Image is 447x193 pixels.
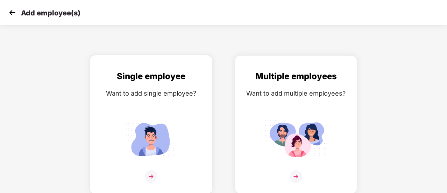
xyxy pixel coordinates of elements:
img: svg+xml;base64,PHN2ZyB4bWxucz0iaHR0cDovL3d3dy53My5vcmcvMjAwMC9zdmciIGlkPSJTaW5nbGVfZW1wbG95ZWUiIH... [120,117,183,161]
img: svg+xml;base64,PHN2ZyB4bWxucz0iaHR0cDovL3d3dy53My5vcmcvMjAwMC9zdmciIGlkPSJNdWx0aXBsZV9lbXBsb3llZS... [264,117,327,161]
p: Add employee(s) [21,9,80,17]
img: svg+xml;base64,PHN2ZyB4bWxucz0iaHR0cDovL3d3dy53My5vcmcvMjAwMC9zdmciIHdpZHRoPSIzNiIgaGVpZ2h0PSIzNi... [145,170,157,183]
div: Want to add multiple employees? [242,88,350,98]
img: svg+xml;base64,PHN2ZyB4bWxucz0iaHR0cDovL3d3dy53My5vcmcvMjAwMC9zdmciIHdpZHRoPSIzNiIgaGVpZ2h0PSIzNi... [290,170,302,183]
img: svg+xml;base64,PHN2ZyB4bWxucz0iaHR0cDovL3d3dy53My5vcmcvMjAwMC9zdmciIHdpZHRoPSIzMCIgaGVpZ2h0PSIzMC... [7,7,17,18]
div: Single employee [97,70,205,83]
div: Want to add single employee? [97,88,205,98]
div: Multiple employees [242,70,350,83]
